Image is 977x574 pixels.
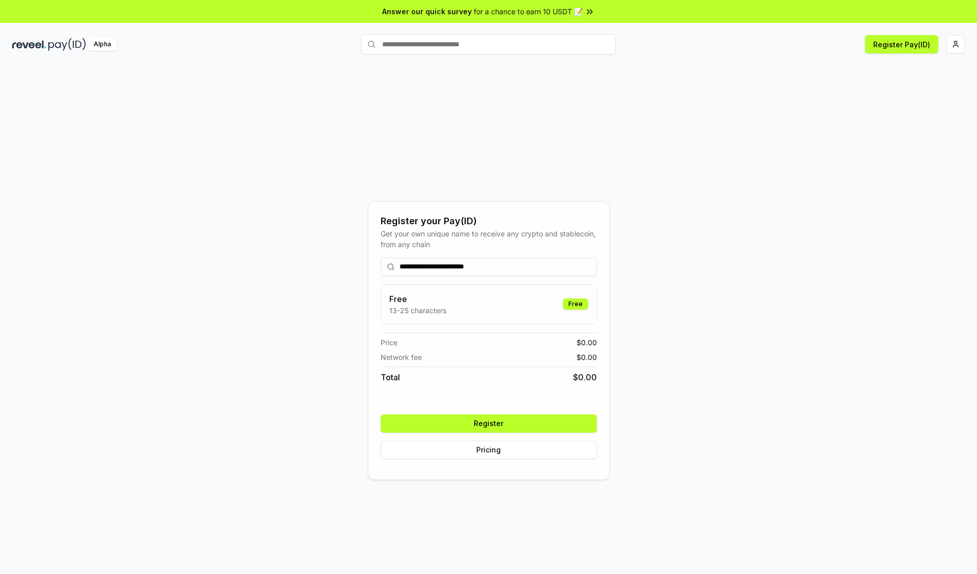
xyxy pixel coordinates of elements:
[48,38,86,51] img: pay_id
[577,337,597,348] span: $ 0.00
[381,352,422,362] span: Network fee
[12,38,46,51] img: reveel_dark
[381,337,397,348] span: Price
[382,6,472,17] span: Answer our quick survey
[563,298,588,310] div: Free
[88,38,117,51] div: Alpha
[865,35,938,53] button: Register Pay(ID)
[389,305,446,316] p: 13-25 characters
[381,371,400,383] span: Total
[381,414,597,433] button: Register
[577,352,597,362] span: $ 0.00
[474,6,583,17] span: for a chance to earn 10 USDT 📝
[381,228,597,250] div: Get your own unique name to receive any crypto and stablecoin, from any chain
[381,441,597,459] button: Pricing
[389,293,446,305] h3: Free
[381,214,597,228] div: Register your Pay(ID)
[573,371,597,383] span: $ 0.00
